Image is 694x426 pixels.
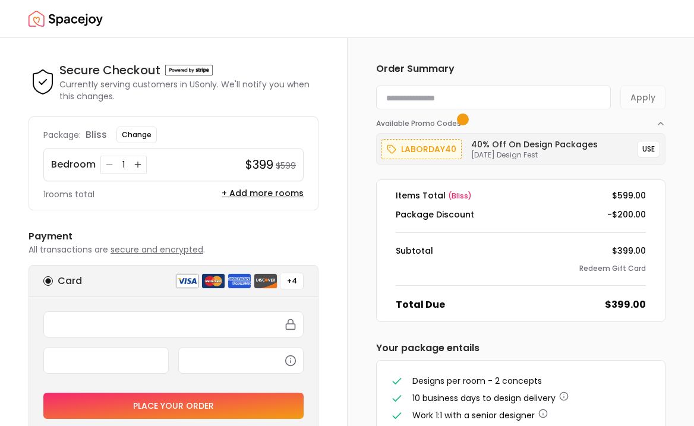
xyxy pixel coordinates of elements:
[254,273,277,289] img: discover
[29,7,103,31] img: Spacejoy Logo
[103,159,115,171] button: Decrease quantity for Bedroom
[280,273,304,289] button: +4
[612,245,646,257] dd: $399.00
[396,190,472,201] dt: Items Total
[116,127,157,143] button: Change
[376,341,665,355] h6: Your package entails
[401,142,456,156] p: laborday40
[186,355,296,365] iframe: Cuadro de entrada seguro del CVC
[58,274,82,288] h6: Card
[29,7,103,31] a: Spacejoy
[228,273,251,289] img: american express
[29,244,318,255] p: All transactions are .
[132,159,144,171] button: Increase quantity for Bedroom
[376,128,665,165] div: Available Promo Codes
[118,159,130,171] div: 1
[412,409,535,421] span: Work 1:1 with a senior designer
[59,78,318,102] p: Currently serving customers in US only. We'll notify you when this changes.
[605,298,646,312] dd: $399.00
[607,209,646,220] dd: -$200.00
[579,264,646,273] button: Redeem Gift Card
[43,129,81,141] p: Package:
[29,229,318,244] h6: Payment
[43,393,304,419] button: Place your order
[376,119,465,128] span: Available Promo Codes
[396,298,445,312] dt: Total Due
[51,355,161,365] iframe: Cuadro de entrada seguro de la fecha de vencimiento
[376,109,665,128] button: Available Promo Codes
[448,191,472,201] span: ( bliss )
[222,187,304,199] button: + Add more rooms
[51,157,96,172] p: Bedroom
[396,245,433,257] dt: Subtotal
[471,150,598,160] p: [DATE] Design Fest
[376,62,665,76] h6: Order Summary
[201,273,225,289] img: mastercard
[165,65,213,75] img: Powered by stripe
[412,392,556,404] span: 10 business days to design delivery
[51,319,296,330] iframe: Cuadro de entrada seguro del número de tarjeta
[175,273,199,289] img: visa
[245,156,273,173] h4: $399
[471,138,598,150] h6: 40% Off on Design Packages
[412,375,542,387] span: Designs per room - 2 concepts
[637,141,660,157] button: USE
[43,188,94,200] p: 1 rooms total
[86,128,107,142] p: bliss
[276,160,296,172] small: $599
[612,190,646,201] dd: $599.00
[59,62,160,78] h4: Secure Checkout
[396,209,474,220] dt: Package Discount
[111,244,203,255] span: secure and encrypted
